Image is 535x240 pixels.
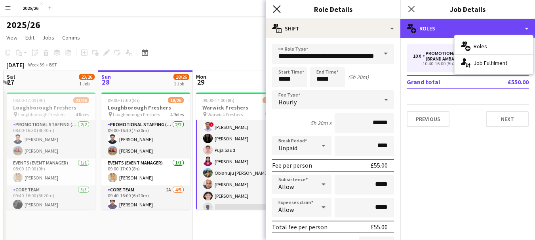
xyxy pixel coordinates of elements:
[400,19,535,38] div: Roles
[101,120,190,159] app-card-role: Promotional Staffing (Team Leader)2/209:00-16:30 (7h30m)[PERSON_NAME][PERSON_NAME]
[16,0,45,16] button: 2025/26
[6,19,40,31] h1: 2025/26
[79,81,94,87] div: 1 Job
[25,34,34,41] span: Edit
[209,122,214,127] span: !
[13,97,45,103] span: 08:00-17:00 (9h)
[6,61,25,69] div: [DATE]
[101,93,190,210] app-job-card: 09:00-17:00 (8h)18/26Loughborough Freshers Loughborough Freshers4 RolesPromotional Staffing (Team...
[266,4,400,14] h3: Role Details
[7,93,95,210] app-job-card: 08:00-17:00 (9h)23/26Loughborough Freshers Loughborough Freshers4 RolesPromotional Staffing (Team...
[76,111,89,117] span: 4 Roles
[108,97,140,103] span: 09:00-17:00 (8h)
[26,62,46,68] span: Week 39
[348,74,369,81] div: (5h 20m)
[278,206,294,214] span: Allow
[423,51,498,62] div: Promotional Staffing (Brand Ambassadors)
[272,161,312,169] div: Fee per person
[371,161,388,169] div: £55.00
[400,4,535,14] h3: Job Details
[413,53,423,59] div: 10 x
[101,104,190,111] h3: Loughborough Freshers
[371,223,388,231] div: £55.00
[101,73,111,80] span: Sun
[62,34,80,41] span: Comms
[22,32,38,43] a: Edit
[3,32,21,43] a: View
[6,77,15,87] span: 27
[278,183,294,191] span: Allow
[407,111,449,127] button: Previous
[310,119,331,127] div: 5h 20m x
[278,98,297,106] span: Hourly
[455,55,533,71] div: Job Fulfilment
[100,77,111,87] span: 28
[7,73,15,80] span: Sat
[196,104,285,111] h3: Warwick Freshers
[196,93,285,210] app-job-card: 09:00-17:00 (8h)14/16Warwick Freshers Warwick Freshers3 RolesPromotional Staffing (Brand Ambassad...
[39,32,57,43] a: Jobs
[413,62,514,66] div: 10:40-16:00 (5h20m)
[196,73,206,80] span: Mon
[7,104,95,111] h3: Loughborough Freshers
[174,81,189,87] div: 1 Job
[101,159,190,185] app-card-role: Events (Event Manager)1/109:00-17:00 (8h)[PERSON_NAME]
[113,111,160,117] span: Loughborough Freshers
[278,144,297,152] span: Unpaid
[173,74,189,80] span: 18/26
[59,32,83,43] a: Comms
[42,34,54,41] span: Jobs
[73,97,89,103] span: 23/26
[6,34,17,41] span: View
[202,97,234,103] span: 09:00-17:00 (8h)
[272,223,327,231] div: Total fee per person
[49,62,57,68] div: BST
[482,76,529,88] td: £550.00
[263,97,278,103] span: 14/16
[195,77,206,87] span: 29
[79,74,95,80] span: 23/26
[7,120,95,159] app-card-role: Promotional Staffing (Team Leader)2/208:00-16:30 (8h30m)[PERSON_NAME][PERSON_NAME]
[208,111,243,117] span: Warwick Freshers
[486,111,529,127] button: Next
[196,96,285,227] app-card-role: Promotional Staffing (Brand Ambassadors)8A8/1010:40-16:00 (5h20m)[PERSON_NAME]![PERSON_NAME][PERS...
[474,43,487,50] span: Roles
[168,97,184,103] span: 18/26
[407,76,482,88] td: Grand total
[7,159,95,185] app-card-role: Events (Event Manager)1/108:00-17:00 (9h)[PERSON_NAME]
[18,111,65,117] span: Loughborough Freshers
[170,111,184,117] span: 4 Roles
[265,111,278,117] span: 3 Roles
[266,19,400,38] div: Shift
